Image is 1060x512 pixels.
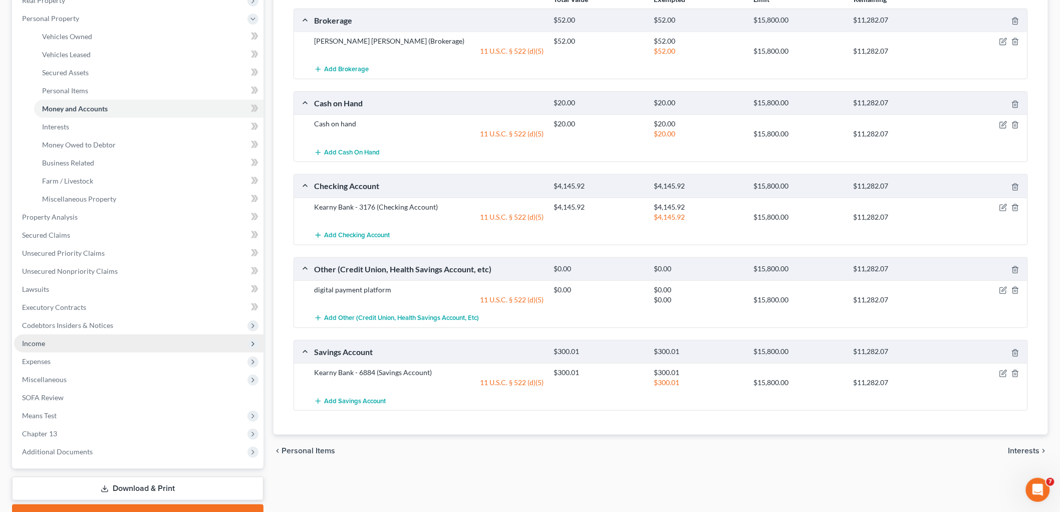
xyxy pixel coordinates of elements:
[309,264,549,274] div: Other (Credit Union, Health Savings Account, etc)
[314,143,380,161] button: Add Cash on Hand
[83,35,184,45] div: the case is filed now. thanks.
[7,4,26,23] button: go back
[1008,447,1048,455] button: Interests chevron_right
[1026,478,1050,502] iframe: Intercom live chat
[849,295,948,305] div: $11,282.07
[749,378,849,388] div: $15,800.00
[649,16,748,25] div: $52.00
[34,118,263,136] a: Interests
[309,36,549,46] div: [PERSON_NAME] [PERSON_NAME] (Brokerage)
[42,177,93,185] span: Farm / Livestock
[103,177,184,187] div: I have to entered twice
[151,293,192,315] div: Correct
[549,119,649,129] div: $20.00
[8,59,164,140] div: Hi [PERSON_NAME]! Glad to hear it! Out of curiosity, was this just a mistake with the MFA codes? ...
[549,16,649,25] div: $52.00
[314,60,369,79] button: Add Brokerage
[309,202,549,212] div: Kearny Bank - 3176 (Checking Account)
[849,129,948,139] div: $11,282.07
[549,36,649,46] div: $52.00
[749,264,849,274] div: $15,800.00
[8,148,192,171] div: Silvia says…
[749,46,849,56] div: $15,800.00
[749,295,849,305] div: $15,800.00
[324,148,380,156] span: Add Cash on Hand
[34,100,263,118] a: Money and Accounts
[22,14,79,23] span: Personal Property
[309,98,549,108] div: Cash on Hand
[549,285,649,295] div: $0.00
[309,378,549,388] div: 11 U.S.C. § 522 (d)(5)
[309,119,549,129] div: Cash on hand
[42,86,88,95] span: Personal Items
[12,477,263,500] a: Download & Print
[62,200,184,210] div: the second time the case was filed
[34,136,263,154] a: Money Owed to Debtor
[649,36,748,46] div: $52.00
[309,295,549,305] div: 11 U.S.C. § 522 (d)(5)
[22,339,45,348] span: Income
[324,66,369,74] span: Add Brokerage
[649,119,748,129] div: $20.00
[749,212,849,222] div: $15,800.00
[314,226,390,245] button: Add Checking Account
[42,158,94,167] span: Business Related
[309,15,549,26] div: Brokerage
[22,303,86,311] span: Executory Contracts
[75,29,192,51] div: the case is filed now. thanks.
[8,224,192,293] div: Lindsey says…
[42,50,91,59] span: Vehicles Leased
[34,154,263,172] a: Business Related
[849,46,948,56] div: $11,282.07
[309,285,549,295] div: digital payment platform
[649,46,748,56] div: $52.00
[649,129,748,139] div: $20.00
[34,64,263,82] a: Secured Assets
[309,181,549,191] div: Checking Account
[8,293,192,323] div: Silvia says…
[849,264,948,274] div: $11,282.07
[309,368,549,378] div: Kearny Bank - 6884 (Savings Account)
[34,172,263,190] a: Farm / Livestock
[549,182,649,191] div: $4,145.92
[48,328,56,336] button: Upload attachment
[549,264,649,274] div: $0.00
[309,129,549,139] div: 11 U.S.C. § 522 (d)(5)
[8,59,192,148] div: Lindsey says…
[649,295,748,305] div: $0.00
[42,122,69,131] span: Interests
[22,375,67,384] span: Miscellaneous
[309,212,549,222] div: 11 U.S.C. § 522 (d)(5)
[274,447,335,455] button: chevron_left Personal Items
[282,447,335,455] span: Personal Items
[22,411,57,420] span: Means Test
[749,98,849,108] div: $15,800.00
[42,104,108,113] span: Money and Accounts
[309,46,549,56] div: 11 U.S.C. § 522 (d)(5)
[95,171,192,193] div: I have to entered twice
[16,65,156,134] div: Hi [PERSON_NAME]! Glad to hear it! Out of curiosity, was this just a mistake with the MFA codes? ...
[324,397,386,405] span: Add Savings Account
[54,194,192,216] div: the second time the case was filed
[32,328,40,336] button: Gif picker
[14,389,263,407] a: SOFA Review
[22,429,57,438] span: Chapter 13
[49,13,125,23] p: The team can also help
[164,148,192,170] div: yes
[22,447,93,456] span: Additional Documents
[22,231,70,239] span: Secured Claims
[849,16,948,25] div: $11,282.07
[749,129,849,139] div: $15,800.00
[14,226,263,244] a: Secured Claims
[324,231,390,239] span: Add Checking Account
[1008,447,1040,455] span: Interests
[42,32,92,41] span: Vehicles Owned
[649,378,748,388] div: $300.01
[549,98,649,108] div: $20.00
[16,328,24,336] button: Emoji picker
[14,244,263,262] a: Unsecured Priority Claims
[8,194,192,224] div: Silvia says…
[324,314,479,322] span: Add Other (Credit Union, Health Savings Account, etc)
[549,368,649,378] div: $300.01
[34,190,263,208] a: Miscellaneous Property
